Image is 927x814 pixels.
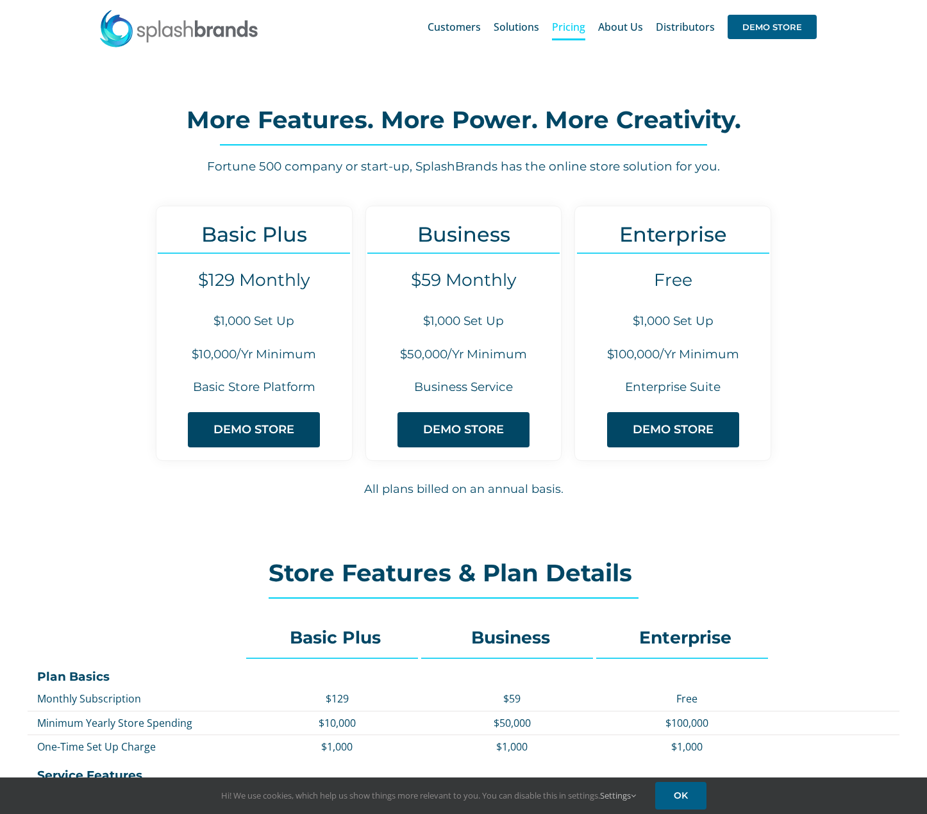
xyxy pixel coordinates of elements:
h2: More Features. More Power. More Creativity. [64,107,863,133]
h4: $59 Monthly [366,270,562,290]
span: DEMO STORE [633,423,714,436]
h6: All plans billed on an annual basis. [46,481,880,498]
span: About Us [598,22,643,32]
h2: Store Features & Plan Details [269,560,658,586]
h6: Basic Store Platform [156,379,352,396]
p: $10,000 [256,716,418,730]
h3: Business [366,222,562,246]
p: $1,000 [256,740,418,754]
h4: Free [575,270,771,290]
a: Customers [428,6,481,47]
h3: Enterprise [575,222,771,246]
p: $59 [431,692,593,706]
h6: $1,000 Set Up [366,313,562,330]
strong: Enterprise [639,627,731,648]
strong: Business [471,627,550,648]
strong: Basic Plus [290,627,381,648]
p: Minimum Yearly Store Spending [37,716,243,730]
h6: $1,000 Set Up [575,313,771,330]
p: $1,000 [606,740,768,754]
a: OK [655,782,706,810]
p: $129 [256,692,418,706]
span: DEMO STORE [728,15,817,39]
a: Pricing [552,6,585,47]
h3: Basic Plus [156,222,352,246]
nav: Main Menu [428,6,817,47]
a: Distributors [656,6,715,47]
span: Hi! We use cookies, which help us show things more relevant to you. You can disable this in setti... [221,790,636,801]
h6: $50,000/Yr Minimum [366,346,562,363]
p: One-Time Set Up Charge [37,740,243,754]
span: Distributors [656,22,715,32]
h6: $10,000/Yr Minimum [156,346,352,363]
h6: $100,000/Yr Minimum [575,346,771,363]
p: $50,000 [431,716,593,730]
p: $1,000 [431,740,593,754]
span: Solutions [494,22,539,32]
p: $100,000 [606,716,768,730]
span: Pricing [552,22,585,32]
p: Monthly Subscription [37,692,243,706]
span: DEMO STORE [423,423,504,436]
a: DEMO STORE [188,412,320,447]
a: DEMO STORE [607,412,739,447]
strong: Service Features [37,768,142,783]
p: Free [606,692,768,706]
a: DEMO STORE [728,6,817,47]
h4: $129 Monthly [156,270,352,290]
h6: Fortune 500 company or start-up, SplashBrands has the online store solution for you. [64,158,863,176]
a: DEMO STORE [397,412,530,447]
a: Settings [600,790,636,801]
h6: $1,000 Set Up [156,313,352,330]
h6: Enterprise Suite [575,379,771,396]
span: DEMO STORE [213,423,294,436]
strong: Plan Basics [37,669,110,684]
img: SplashBrands.com Logo [99,9,259,47]
h6: Business Service [366,379,562,396]
span: Customers [428,22,481,32]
